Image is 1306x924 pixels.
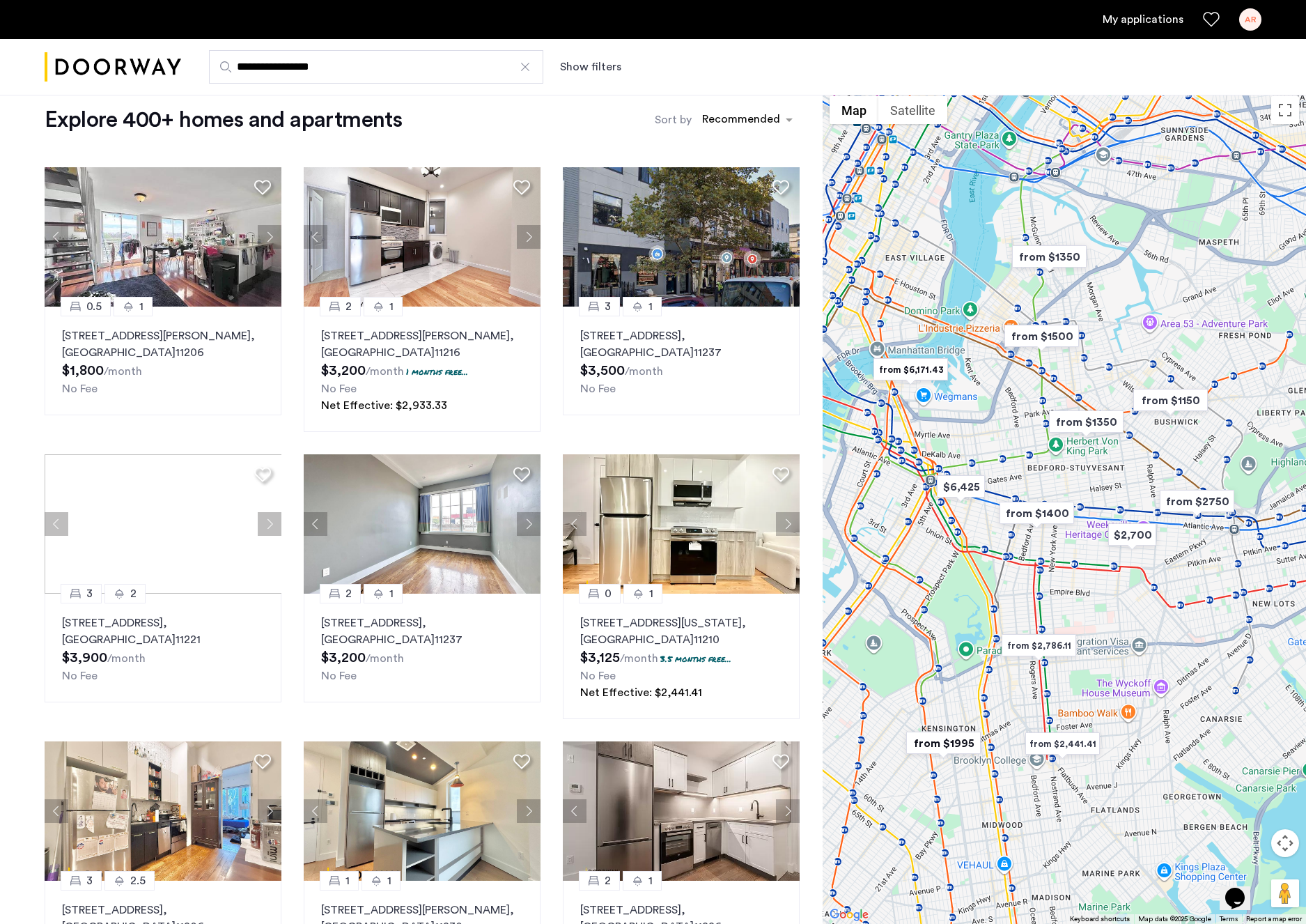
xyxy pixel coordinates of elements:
[605,872,611,889] span: 2
[580,328,782,361] p: [STREET_ADDRESS] 11237
[45,799,68,823] button: Previous apartment
[304,307,541,432] a: 21[STREET_ADDRESS][PERSON_NAME], [GEOGRAPHIC_DATA]112161 months free...No FeeNet Effective: $2,93...
[86,872,93,889] span: 3
[901,727,986,759] div: from $1995
[1138,916,1211,923] span: Map data ©2025 Google
[321,615,523,648] p: [STREET_ADDRESS] 11237
[1043,406,1129,438] div: from $1350
[563,741,800,881] img: 2013_638555502213642215.jpeg
[258,799,281,823] button: Next apartment
[695,107,800,132] ng-select: sort-apartment
[62,615,264,648] p: [STREET_ADDRESS] 11221
[563,799,586,823] button: Previous apartment
[563,594,800,719] a: 01[STREET_ADDRESS][US_STATE], [GEOGRAPHIC_DATA]112103.5 months free...No FeeNet Effective: $2,441.41
[321,400,447,411] span: Net Effective: $2,933.33
[62,364,104,378] span: $1,800
[62,670,98,682] span: No Fee
[563,167,800,307] img: 2012_638590814834277066.jpeg
[45,106,402,134] h1: Explore 400+ homes and apartments
[517,512,541,536] button: Next apartment
[406,366,468,378] p: 1 months free...
[830,96,878,124] button: Show street map
[776,799,800,823] button: Next apartment
[258,512,281,536] button: Next apartment
[1271,879,1299,907] button: Drag Pegman onto the map to open Street View
[826,906,872,924] img: Google
[1246,914,1302,924] a: Report a map error
[345,585,352,602] span: 2
[580,651,620,665] span: $3,125
[304,594,541,702] a: 21[STREET_ADDRESS], [GEOGRAPHIC_DATA]11237No Fee
[387,872,391,889] span: 1
[304,799,327,823] button: Previous apartment
[107,653,146,664] sub: /month
[620,653,658,664] sub: /month
[1103,11,1183,28] a: My application
[62,651,107,665] span: $3,900
[580,383,616,394] span: No Fee
[517,799,541,823] button: Next apartment
[1006,241,1092,272] div: from $1350
[1154,486,1240,517] div: from $2750
[258,225,281,249] button: Next apartment
[1271,96,1299,124] button: Toggle fullscreen view
[389,585,394,602] span: 1
[1020,728,1105,760] div: from $2,441.41
[321,670,357,682] span: No Fee
[304,167,541,307] img: 2012_638521837062792182.jpeg
[931,471,990,502] div: $6,425
[321,364,366,378] span: $3,200
[304,225,327,249] button: Previous apartment
[1239,8,1261,31] div: AR
[366,653,404,664] sub: /month
[649,585,653,602] span: 1
[304,741,541,881] img: 0560f859-1e4f-4f09-9498-44dfcbb59550_638810336388721447.jpeg
[139,298,143,315] span: 1
[1070,914,1130,924] button: Keyboard shortcuts
[700,111,780,131] div: Recommended
[1220,868,1264,910] iframe: chat widget
[1220,914,1238,924] a: Terms (opens in new tab)
[563,307,800,415] a: 31[STREET_ADDRESS], [GEOGRAPHIC_DATA]11237No Fee
[1103,519,1162,550] div: $2,700
[304,512,327,536] button: Previous apartment
[130,872,146,889] span: 2.5
[580,670,616,682] span: No Fee
[517,225,541,249] button: Next apartment
[660,653,731,665] p: 3.5 months free...
[62,383,98,394] span: No Fee
[45,41,181,93] a: Cazamio logo
[605,298,611,315] span: 3
[345,298,352,315] span: 2
[62,328,264,361] p: [STREET_ADDRESS][PERSON_NAME] 11206
[605,585,612,602] span: 0
[1128,385,1213,416] div: from $1150
[996,630,1082,661] div: from $2,786.11
[648,872,653,889] span: 1
[45,307,281,415] a: 0.51[STREET_ADDRESS][PERSON_NAME], [GEOGRAPHIC_DATA]11206No Fee
[776,512,800,536] button: Next apartment
[321,651,366,665] span: $3,200
[389,298,394,315] span: 1
[209,50,543,84] input: Apartment Search
[994,498,1080,529] div: from $1400
[45,41,181,93] img: logo
[45,225,68,249] button: Previous apartment
[648,298,653,315] span: 1
[1271,829,1299,857] button: Map camera controls
[999,321,1085,352] div: from $1500
[868,354,954,385] div: from $6,171.43
[86,585,93,602] span: 3
[104,366,142,377] sub: /month
[345,872,350,889] span: 1
[878,96,947,124] button: Show satellite imagery
[321,328,523,361] p: [STREET_ADDRESS][PERSON_NAME] 11216
[563,454,800,594] img: 0560f859-1e4f-4f09-9498-44dfcbb59550_638898355964845234.png
[580,615,782,648] p: [STREET_ADDRESS][US_STATE] 11210
[130,585,137,602] span: 2
[560,59,621,75] button: Show or hide filters
[580,364,625,378] span: $3,500
[45,741,282,881] img: dc6efc1f-24ba-4395-9182-45437e21be9a_638877555928985806.jpeg
[563,512,586,536] button: Previous apartment
[45,594,281,702] a: 32[STREET_ADDRESS], [GEOGRAPHIC_DATA]11221No Fee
